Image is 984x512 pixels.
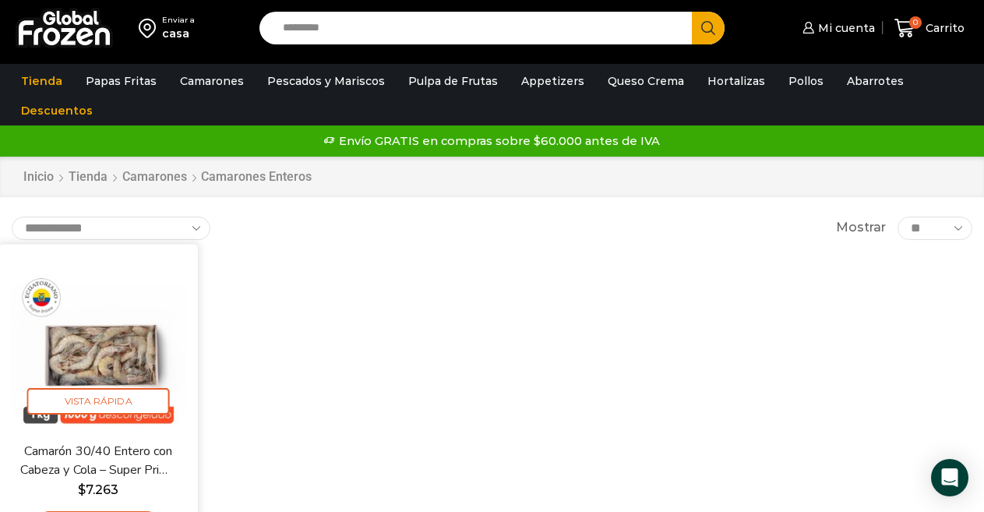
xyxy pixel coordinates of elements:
h1: Camarones Enteros [201,169,312,184]
a: Hortalizas [700,66,773,96]
a: Tienda [13,66,70,96]
div: casa [162,26,195,41]
a: Camarones [172,66,252,96]
select: Pedido de la tienda [12,217,210,240]
a: 0 Carrito [891,10,968,47]
div: Enviar a [162,15,195,26]
nav: Breadcrumb [23,168,312,186]
img: address-field-icon.svg [139,15,162,41]
a: Mi cuenta [799,12,875,44]
a: Abarrotes [839,66,912,96]
a: Descuentos [13,96,101,125]
a: Camarones [122,168,188,186]
div: Open Intercom Messenger [931,459,968,496]
a: Pulpa de Frutas [400,66,506,96]
bdi: 7.263 [78,482,118,496]
span: Mi cuenta [814,20,875,36]
span: 0 [909,16,922,29]
a: Tienda [68,168,108,186]
span: $ [78,482,86,496]
a: Pescados y Mariscos [259,66,393,96]
span: Mostrar [836,219,886,237]
a: Queso Crema [600,66,692,96]
span: Carrito [922,20,965,36]
a: Pollos [781,66,831,96]
button: Search button [692,12,725,44]
a: Camarón 30/40 Entero con Cabeza y Cola – Super Prime – Caja 10 kg [19,443,177,479]
a: Appetizers [513,66,592,96]
span: Vista Rápida [27,387,170,415]
a: Papas Fritas [78,66,164,96]
a: Inicio [23,168,55,186]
